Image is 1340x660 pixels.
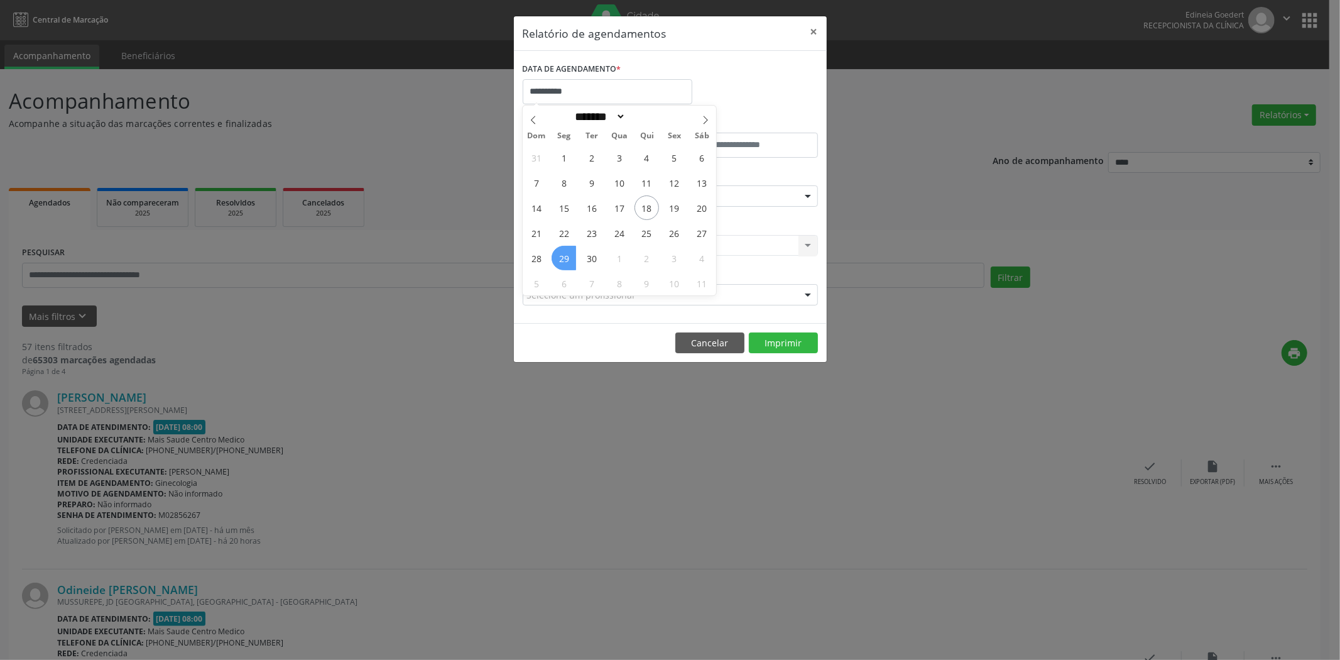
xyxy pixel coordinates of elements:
span: Setembro 12, 2025 [662,170,687,195]
span: Ter [578,132,606,140]
input: Year [626,110,667,123]
span: Outubro 4, 2025 [690,246,714,270]
span: Setembro 4, 2025 [635,145,659,170]
span: Qua [606,132,633,140]
span: Setembro 26, 2025 [662,221,687,245]
select: Month [571,110,626,123]
span: Sex [661,132,689,140]
span: Setembro 24, 2025 [607,221,631,245]
span: Setembro 22, 2025 [552,221,576,245]
span: Outubro 2, 2025 [635,246,659,270]
span: Setembro 21, 2025 [524,221,548,245]
span: Outubro 5, 2025 [524,271,548,295]
span: Setembro 30, 2025 [579,246,604,270]
span: Outubro 1, 2025 [607,246,631,270]
h5: Relatório de agendamentos [523,25,667,41]
span: Dom [523,132,550,140]
span: Setembro 6, 2025 [690,145,714,170]
span: Setembro 1, 2025 [552,145,576,170]
span: Outubro 6, 2025 [552,271,576,295]
span: Setembro 23, 2025 [579,221,604,245]
span: Setembro 3, 2025 [607,145,631,170]
span: Outubro 10, 2025 [662,271,687,295]
span: Qui [633,132,661,140]
span: Setembro 18, 2025 [635,195,659,220]
span: Setembro 28, 2025 [524,246,548,270]
span: Outubro 11, 2025 [690,271,714,295]
span: Agosto 31, 2025 [524,145,548,170]
span: Setembro 5, 2025 [662,145,687,170]
span: Setembro 8, 2025 [552,170,576,195]
span: Setembro 25, 2025 [635,221,659,245]
span: Setembro 17, 2025 [607,195,631,220]
span: Seg [550,132,578,140]
span: Setembro 14, 2025 [524,195,548,220]
span: Setembro 10, 2025 [607,170,631,195]
button: Close [802,16,827,47]
span: Setembro 27, 2025 [690,221,714,245]
span: Setembro 20, 2025 [690,195,714,220]
span: Outubro 3, 2025 [662,246,687,270]
span: Setembro 11, 2025 [635,170,659,195]
span: Setembro 29, 2025 [552,246,576,270]
span: Setembro 7, 2025 [524,170,548,195]
span: Outubro 9, 2025 [635,271,659,295]
span: Outubro 8, 2025 [607,271,631,295]
span: Sáb [689,132,716,140]
label: ATÉ [673,113,818,133]
span: Setembro 16, 2025 [579,195,604,220]
span: Setembro 19, 2025 [662,195,687,220]
span: Setembro 13, 2025 [690,170,714,195]
button: Cancelar [675,333,744,354]
label: DATA DE AGENDAMENTO [523,60,621,79]
span: Setembro 2, 2025 [579,145,604,170]
span: Setembro 15, 2025 [552,195,576,220]
span: Outubro 7, 2025 [579,271,604,295]
button: Imprimir [749,333,818,354]
span: Setembro 9, 2025 [579,170,604,195]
